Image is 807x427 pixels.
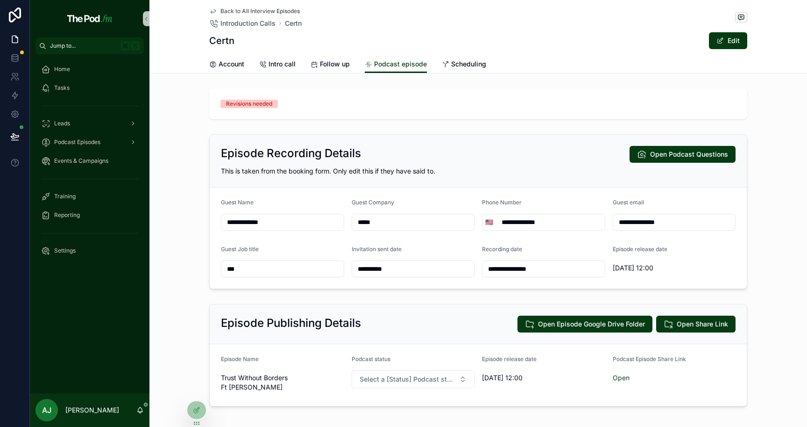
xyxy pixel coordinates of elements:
span: Recording date [482,246,522,253]
a: Podcast Episodes [35,134,144,151]
span: Select a [Status] Podcast status [360,375,456,384]
span: Tasks [54,84,70,92]
a: Open [613,374,630,382]
span: Introduction Calls [220,19,276,28]
span: Episode release date [482,355,537,362]
span: Open Share Link [677,319,728,329]
p: [PERSON_NAME] [65,405,119,415]
span: Open Podcast Questions [650,150,728,159]
a: Introduction Calls [209,19,276,28]
span: Podcast episode [374,59,427,69]
a: Account [209,56,244,74]
span: This is taken from the booking form. Only edit this if they have said to. [221,167,435,175]
span: Episode Name [221,355,259,362]
a: Events & Campaigns [35,152,144,169]
span: Podcast Episodes [54,138,100,146]
span: Phone Number [482,199,522,206]
span: Reporting [54,211,80,219]
a: Podcast episode [365,56,427,73]
span: [DATE] 12:00 [613,263,736,273]
span: Guest email [613,199,644,206]
a: Reporting [35,207,144,224]
span: Account [219,59,244,69]
span: Episode release date [613,246,667,253]
a: Home [35,61,144,78]
span: [DATE] 12:00 [482,373,605,383]
button: Edit [709,32,747,49]
span: Trust Without Borders Ft [PERSON_NAME] [221,373,344,392]
button: Open Share Link [656,316,736,333]
a: Scheduling [442,56,486,74]
span: Leads [54,120,70,127]
button: Select Button [352,370,475,388]
span: Podcast status [352,355,390,362]
span: Guest Company [352,199,394,206]
img: App logo [64,11,114,26]
button: Open Podcast Questions [630,146,736,163]
span: Intro call [269,59,296,69]
a: Back to All Interview Episodes [209,7,300,15]
h2: Episode Publishing Details [221,316,361,331]
span: Open Episode Google Drive Folder [538,319,645,329]
span: AJ [42,405,51,416]
a: Settings [35,242,144,259]
span: K [132,42,139,50]
button: Open Episode Google Drive Folder [517,316,652,333]
span: Events & Campaigns [54,157,108,165]
span: Guest Job title [221,246,259,253]
span: Back to All Interview Episodes [220,7,300,15]
span: Training [54,193,76,200]
button: Jump to...K [35,37,144,54]
a: Leads [35,115,144,132]
div: Revisions needed [226,100,272,108]
span: Podcast Episode Share Link [613,355,686,362]
a: Certn [285,19,302,28]
span: Settings [54,247,76,254]
span: 🇺🇸 [485,217,493,227]
h2: Episode Recording Details [221,146,361,161]
div: scrollable content [30,54,149,271]
span: Scheduling [451,59,486,69]
a: Intro call [259,56,296,74]
span: Jump to... [50,42,117,50]
span: Invitation sent date [352,246,402,253]
span: Home [54,65,70,73]
button: Select Button [482,214,496,231]
span: Follow up [320,59,350,69]
a: Tasks [35,80,144,96]
h1: Certn [209,34,234,47]
a: Training [35,188,144,205]
a: Follow up [311,56,350,74]
span: Guest Name [221,199,254,206]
